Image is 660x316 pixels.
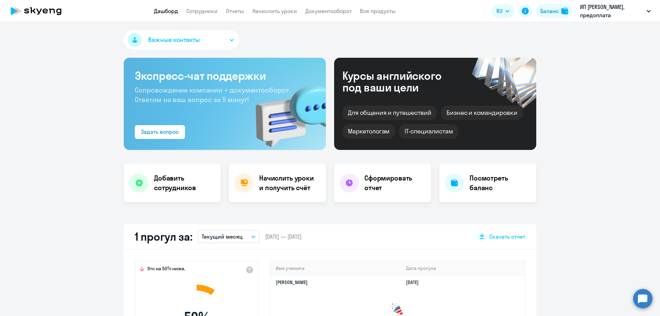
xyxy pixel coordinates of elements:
a: Документооборот [305,8,352,14]
div: Для общения и путешествий [342,106,437,120]
h3: Экспресс-чат поддержки [135,69,315,83]
div: Курсы английского под ваши цели [342,70,460,93]
button: Важные контакты [124,30,239,50]
span: Важные контакты [148,35,200,44]
a: Сотрудники [186,8,218,14]
span: RU [496,7,503,15]
p: ИП [PERSON_NAME], предоплата [580,3,644,19]
h4: Посмотреть баланс [470,173,531,193]
h4: Добавить сотрудников [154,173,215,193]
h4: Сформировать отчет [364,173,426,193]
div: Задать вопрос [141,128,179,136]
button: Балансbalance [536,4,572,18]
button: Текущий месяц [198,230,260,243]
button: RU [492,4,514,18]
img: bg-img [246,73,326,150]
div: Маркетологам [342,124,395,139]
a: Отчеты [226,8,244,14]
button: ИП [PERSON_NAME], предоплата [576,3,654,19]
h2: 1 прогул за: [135,230,192,243]
button: Задать вопрос [135,125,185,139]
p: Текущий месяц [202,232,243,241]
div: Бизнес и командировки [441,106,523,120]
h4: Начислить уроки и получить счёт [259,173,319,193]
div: IT-специалистам [399,124,458,139]
span: Сопровождение компании + документооборот. Ответим на ваш вопрос за 5 минут! [135,86,290,104]
a: [PERSON_NAME] [276,279,308,285]
div: Баланс [540,7,559,15]
span: Скачать отчет [489,233,525,240]
a: Дашборд [154,8,178,14]
th: Имя ученика [270,261,400,275]
span: [DATE] — [DATE] [265,233,301,240]
a: [DATE] [406,279,424,285]
a: Все продукты [360,8,396,14]
img: balance [561,8,568,14]
a: Начислить уроки [252,8,297,14]
th: Дата прогула [400,261,525,275]
span: Это на 50% ниже, [147,265,185,274]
